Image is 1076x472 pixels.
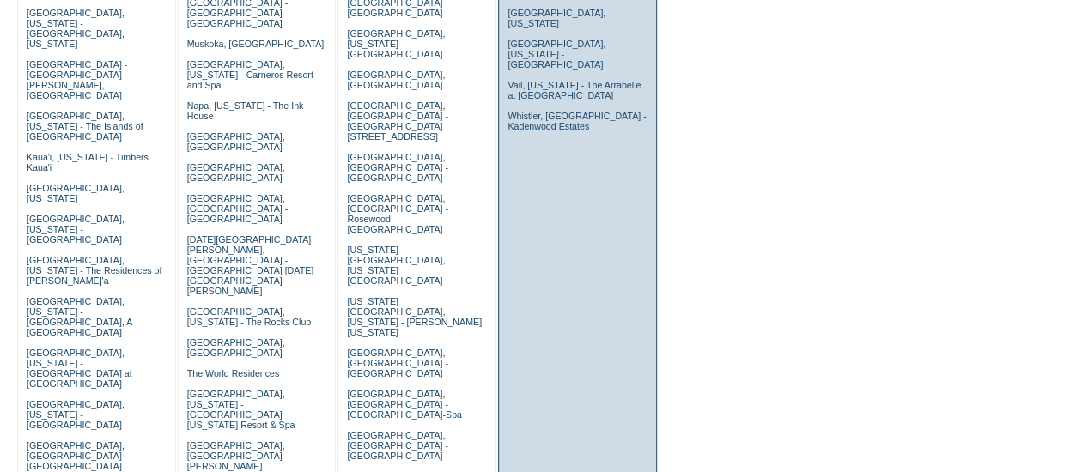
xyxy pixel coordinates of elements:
[27,296,132,337] a: [GEOGRAPHIC_DATA], [US_STATE] - [GEOGRAPHIC_DATA], A [GEOGRAPHIC_DATA]
[187,193,288,224] a: [GEOGRAPHIC_DATA], [GEOGRAPHIC_DATA] - [GEOGRAPHIC_DATA]
[347,296,482,337] a: [US_STATE][GEOGRAPHIC_DATA], [US_STATE] - [PERSON_NAME] [US_STATE]
[27,183,125,203] a: [GEOGRAPHIC_DATA], [US_STATE]
[27,255,162,286] a: [GEOGRAPHIC_DATA], [US_STATE] - The Residences of [PERSON_NAME]'a
[187,306,312,327] a: [GEOGRAPHIC_DATA], [US_STATE] - The Rocks Club
[508,111,646,131] a: Whistler, [GEOGRAPHIC_DATA] - Kadenwood Estates
[347,152,447,183] a: [GEOGRAPHIC_DATA], [GEOGRAPHIC_DATA] - [GEOGRAPHIC_DATA]
[27,8,125,49] a: [GEOGRAPHIC_DATA], [US_STATE] - [GEOGRAPHIC_DATA], [US_STATE]
[187,39,324,49] a: Muskoka, [GEOGRAPHIC_DATA]
[508,80,641,100] a: Vail, [US_STATE] - The Arrabelle at [GEOGRAPHIC_DATA]
[187,100,304,121] a: Napa, [US_STATE] - The Ink House
[347,348,447,378] a: [GEOGRAPHIC_DATA], [GEOGRAPHIC_DATA] - [GEOGRAPHIC_DATA]
[347,193,447,234] a: [GEOGRAPHIC_DATA], [GEOGRAPHIC_DATA] - Rosewood [GEOGRAPHIC_DATA]
[27,59,127,100] a: [GEOGRAPHIC_DATA] - [GEOGRAPHIC_DATA][PERSON_NAME], [GEOGRAPHIC_DATA]
[508,8,605,28] a: [GEOGRAPHIC_DATA], [US_STATE]
[187,234,313,296] a: [DATE][GEOGRAPHIC_DATA][PERSON_NAME], [GEOGRAPHIC_DATA] - [GEOGRAPHIC_DATA] [DATE][GEOGRAPHIC_DAT...
[27,152,149,172] a: Kaua'i, [US_STATE] - Timbers Kaua'i
[347,430,447,461] a: [GEOGRAPHIC_DATA], [GEOGRAPHIC_DATA] - [GEOGRAPHIC_DATA]
[347,28,445,59] a: [GEOGRAPHIC_DATA], [US_STATE] - [GEOGRAPHIC_DATA]
[187,368,280,378] a: The World Residences
[27,399,125,430] a: [GEOGRAPHIC_DATA], [US_STATE] - [GEOGRAPHIC_DATA]
[347,389,461,420] a: [GEOGRAPHIC_DATA], [GEOGRAPHIC_DATA] - [GEOGRAPHIC_DATA]-Spa
[27,111,143,142] a: [GEOGRAPHIC_DATA], [US_STATE] - The Islands of [GEOGRAPHIC_DATA]
[27,348,132,389] a: [GEOGRAPHIC_DATA], [US_STATE] - [GEOGRAPHIC_DATA] at [GEOGRAPHIC_DATA]
[187,131,285,152] a: [GEOGRAPHIC_DATA], [GEOGRAPHIC_DATA]
[187,389,295,430] a: [GEOGRAPHIC_DATA], [US_STATE] - [GEOGRAPHIC_DATA] [US_STATE] Resort & Spa
[508,39,605,70] a: [GEOGRAPHIC_DATA], [US_STATE] - [GEOGRAPHIC_DATA]
[187,337,285,358] a: [GEOGRAPHIC_DATA], [GEOGRAPHIC_DATA]
[27,440,127,471] a: [GEOGRAPHIC_DATA], [GEOGRAPHIC_DATA] - [GEOGRAPHIC_DATA]
[187,162,285,183] a: [GEOGRAPHIC_DATA], [GEOGRAPHIC_DATA]
[27,214,125,245] a: [GEOGRAPHIC_DATA], [US_STATE] - [GEOGRAPHIC_DATA]
[347,245,445,286] a: [US_STATE][GEOGRAPHIC_DATA], [US_STATE][GEOGRAPHIC_DATA]
[347,100,447,142] a: [GEOGRAPHIC_DATA], [GEOGRAPHIC_DATA] - [GEOGRAPHIC_DATA][STREET_ADDRESS]
[347,70,445,90] a: [GEOGRAPHIC_DATA], [GEOGRAPHIC_DATA]
[187,59,313,90] a: [GEOGRAPHIC_DATA], [US_STATE] - Carneros Resort and Spa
